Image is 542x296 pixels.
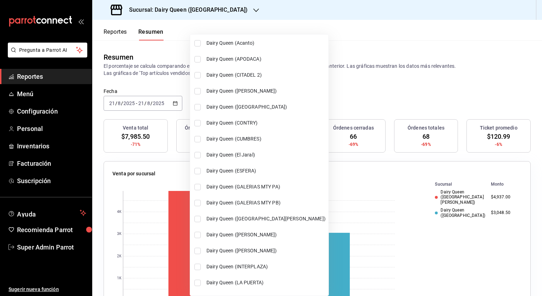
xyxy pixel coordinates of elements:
span: Dairy Queen (Acanto) [206,39,326,47]
span: Dairy Queen (GALERIAS MTY PB) [206,199,326,207]
span: Dairy Queen (CITADEL 2) [206,71,326,79]
span: Dairy Queen (INTERPLAZA) [206,263,326,270]
span: Dairy Queen (GALERIAS MTY PA) [206,183,326,191]
span: Dairy Queen (ESFERA) [206,167,326,175]
span: Dairy Queen (CUMBRES) [206,135,326,143]
span: Dairy Queen ([PERSON_NAME]) [206,247,326,254]
span: Dairy Queen ([PERSON_NAME]) [206,87,326,95]
span: Dairy Queen ([GEOGRAPHIC_DATA][PERSON_NAME]) [206,215,326,223]
span: Dairy Queen (CONTRY) [206,119,326,127]
span: Dairy Queen (APODACA) [206,55,326,63]
span: Dairy Queen (LA PUERTA) [206,279,326,286]
span: Dairy Queen ([GEOGRAPHIC_DATA]) [206,103,326,111]
span: Dairy Queen (El Jaral) [206,151,326,159]
span: Dairy Queen ([PERSON_NAME]) [206,231,326,239]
